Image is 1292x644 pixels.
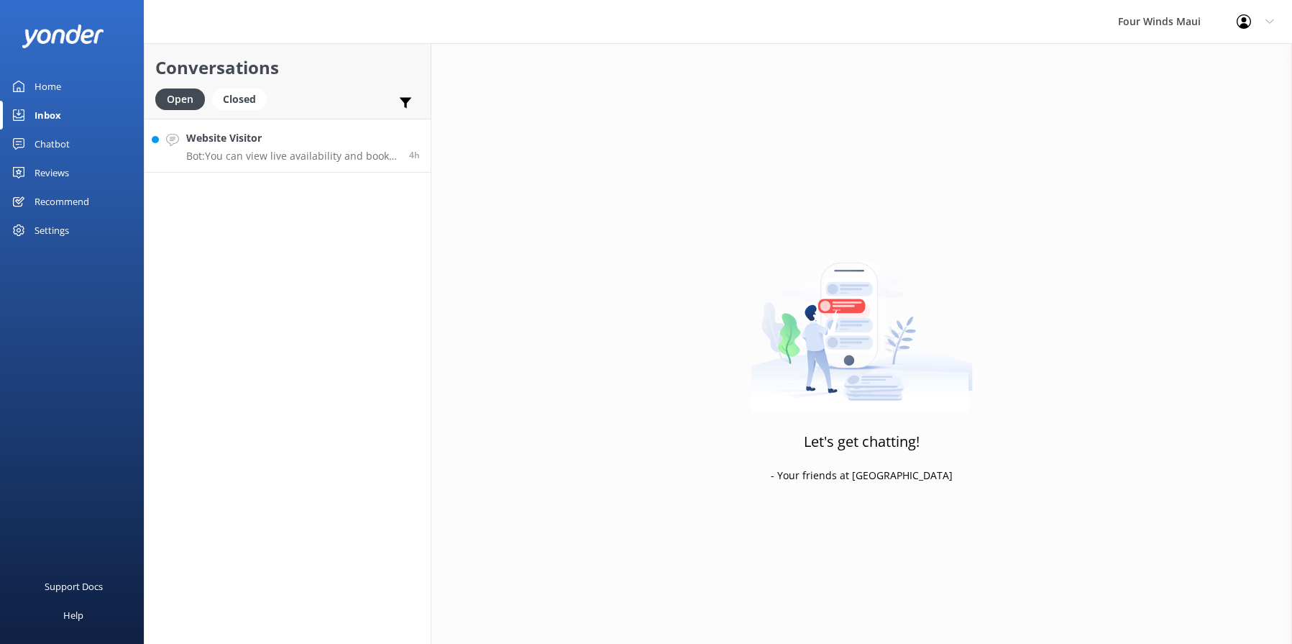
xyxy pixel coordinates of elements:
[155,54,420,81] h2: Conversations
[212,91,274,106] a: Closed
[35,216,69,245] div: Settings
[212,89,267,110] div: Closed
[145,119,431,173] a: Website VisitorBot:You can view live availability and book the Snorkel Coral Gardens Tour online ...
[804,430,920,453] h3: Let's get chatting!
[186,130,398,146] h4: Website Visitor
[35,72,61,101] div: Home
[63,601,83,630] div: Help
[409,149,420,161] span: Sep 18 2025 07:30am (UTC -10:00) Pacific/Honolulu
[155,91,212,106] a: Open
[35,101,61,130] div: Inbox
[35,130,70,158] div: Chatbot
[186,150,398,163] p: Bot: You can view live availability and book the Snorkel Coral Gardens Tour online at [URL][DOMAI...
[155,89,205,110] div: Open
[22,24,104,48] img: yonder-white-logo.png
[45,572,103,601] div: Support Docs
[35,158,69,187] div: Reviews
[35,187,89,216] div: Recommend
[771,468,953,484] p: - Your friends at [GEOGRAPHIC_DATA]
[751,232,973,412] img: artwork of a man stealing a conversation from at giant smartphone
